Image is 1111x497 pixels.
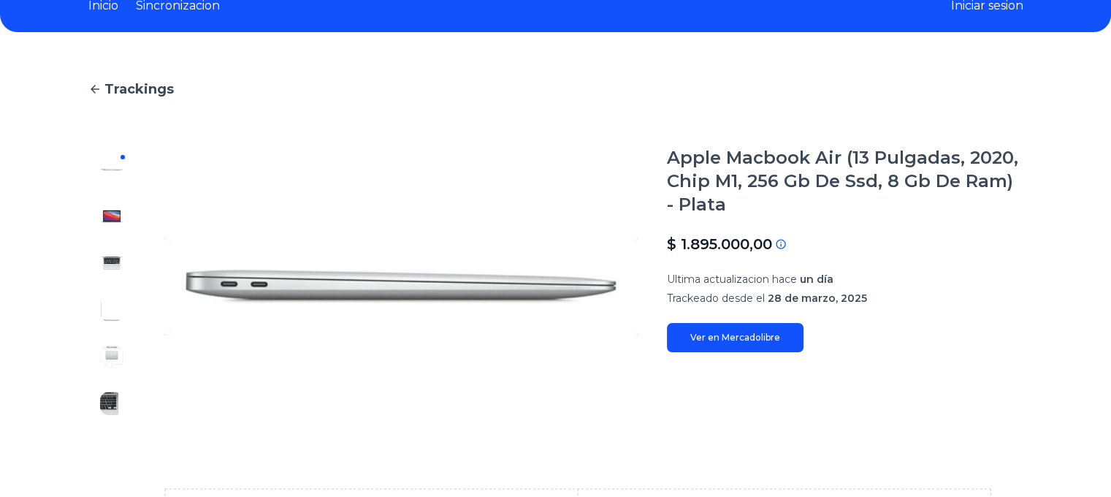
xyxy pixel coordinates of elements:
[667,146,1023,216] h1: Apple Macbook Air (13 Pulgadas, 2020, Chip M1, 256 Gb De Ssd, 8 Gb De Ram) - Plata
[100,345,123,368] img: Apple Macbook Air (13 Pulgadas, 2020, Chip M1, 256 Gb De Ssd, 8 Gb De Ram) - Plata
[100,298,123,322] img: Apple Macbook Air (13 Pulgadas, 2020, Chip M1, 256 Gb De Ssd, 8 Gb De Ram) - Plata
[667,323,803,352] a: Ver en Mercadolibre
[100,392,123,415] img: Apple Macbook Air (13 Pulgadas, 2020, Chip M1, 256 Gb De Ssd, 8 Gb De Ram) - Plata
[164,146,638,427] img: Apple Macbook Air (13 Pulgadas, 2020, Chip M1, 256 Gb De Ssd, 8 Gb De Ram) - Plata
[768,292,867,305] span: 28 de marzo, 2025
[100,205,123,228] img: Apple Macbook Air (13 Pulgadas, 2020, Chip M1, 256 Gb De Ssd, 8 Gb De Ram) - Plata
[667,234,772,254] p: $ 1.895.000,00
[667,292,765,305] span: Trackeado desde el
[800,273,833,286] span: un día
[104,79,174,99] span: Trackings
[88,79,1023,99] a: Trackings
[667,273,797,286] span: Ultima actualizacion hace
[100,158,123,181] img: Apple Macbook Air (13 Pulgadas, 2020, Chip M1, 256 Gb De Ssd, 8 Gb De Ram) - Plata
[100,251,123,275] img: Apple Macbook Air (13 Pulgadas, 2020, Chip M1, 256 Gb De Ssd, 8 Gb De Ram) - Plata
